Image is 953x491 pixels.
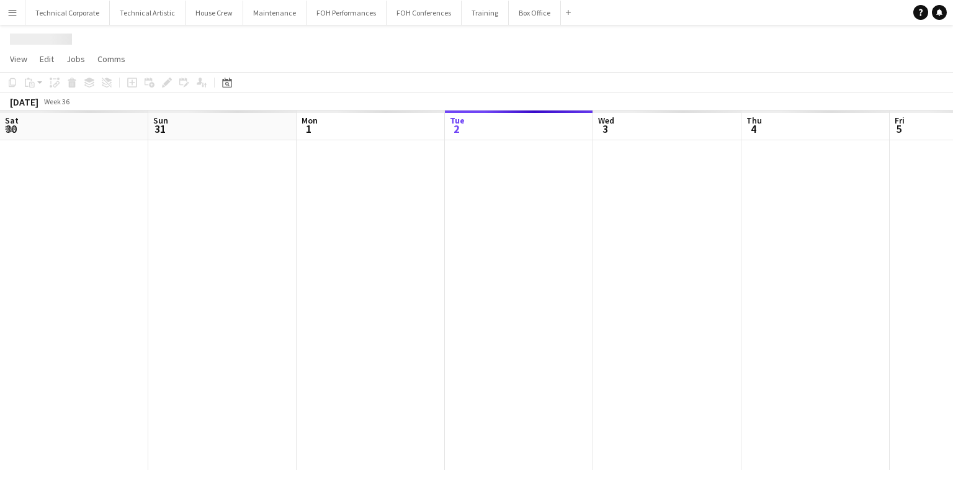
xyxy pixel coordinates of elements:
[448,122,465,136] span: 2
[893,122,905,136] span: 5
[450,115,465,126] span: Tue
[243,1,306,25] button: Maintenance
[10,53,27,65] span: View
[40,53,54,65] span: Edit
[186,1,243,25] button: House Crew
[92,51,130,67] a: Comms
[509,1,561,25] button: Box Office
[302,115,318,126] span: Mon
[895,115,905,126] span: Fri
[66,53,85,65] span: Jobs
[61,51,90,67] a: Jobs
[97,53,125,65] span: Comms
[306,1,387,25] button: FOH Performances
[151,122,168,136] span: 31
[746,115,762,126] span: Thu
[5,115,19,126] span: Sat
[596,122,614,136] span: 3
[110,1,186,25] button: Technical Artistic
[153,115,168,126] span: Sun
[300,122,318,136] span: 1
[5,51,32,67] a: View
[387,1,462,25] button: FOH Conferences
[25,1,110,25] button: Technical Corporate
[745,122,762,136] span: 4
[598,115,614,126] span: Wed
[3,122,19,136] span: 30
[10,96,38,108] div: [DATE]
[462,1,509,25] button: Training
[41,97,72,106] span: Week 36
[35,51,59,67] a: Edit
